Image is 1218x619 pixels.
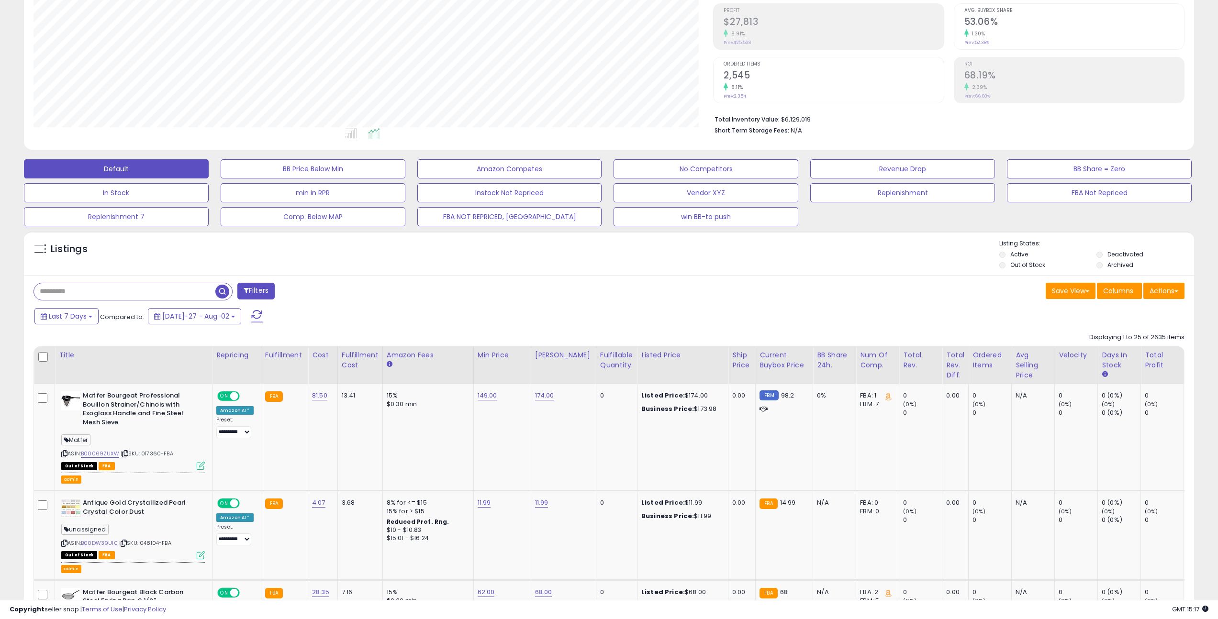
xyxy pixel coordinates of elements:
[946,588,961,597] div: 0.00
[641,391,721,400] div: $174.00
[535,498,548,508] a: 11.99
[903,350,938,370] div: Total Rev.
[810,159,995,178] button: Revenue Drop
[417,159,602,178] button: Amazon Competes
[715,126,789,134] b: Short Term Storage Fees:
[61,391,80,410] img: 31C6NIdo+WL._SL40_.jpg
[946,391,961,400] div: 0.00
[61,551,97,559] span: All listings that are currently out of stock and unavailable for purchase on Amazon
[1102,508,1115,515] small: (0%)
[600,498,630,507] div: 0
[417,183,602,202] button: Instock Not Repriced
[728,30,745,37] small: 8.91%
[964,8,1184,13] span: Avg. Buybox Share
[61,498,205,558] div: ASIN:
[1007,183,1192,202] button: FBA Not Repriced
[387,518,449,526] b: Reduced Prof. Rng.
[221,159,405,178] button: BB Price Below Min
[1103,286,1133,296] span: Columns
[1010,261,1045,269] label: Out of Stock
[478,391,497,400] a: 149.00
[1007,159,1192,178] button: BB Share = Zero
[860,350,895,370] div: Num of Comp.
[614,159,798,178] button: No Competitors
[312,587,329,597] a: 28.35
[780,587,788,597] span: 68
[61,565,81,573] button: admin
[478,587,495,597] a: 62.00
[972,391,1011,400] div: 0
[1145,391,1184,400] div: 0
[387,588,466,597] div: 15%
[83,588,199,608] b: Matfer Bourgeat Black Carbon Steel Frying Pan, 8 1/2"
[121,450,173,457] span: | SKU: 017360-FBA
[99,551,115,559] span: FBA
[1016,588,1047,597] div: N/A
[387,498,466,507] div: 8% for <= $15
[791,126,802,135] span: N/A
[83,391,199,429] b: Matfer Bourgeat Professional Bouillon Strainer/Chinois with Exoglass Handle and Fine Steel Mesh S...
[972,409,1011,417] div: 0
[1143,283,1184,299] button: Actions
[964,62,1184,67] span: ROI
[124,605,166,614] a: Privacy Policy
[760,498,777,509] small: FBA
[1102,350,1137,370] div: Days In Stock
[342,391,375,400] div: 13.41
[10,605,45,614] strong: Copyright
[860,400,892,409] div: FBM: 7
[387,534,466,542] div: $15.01 - $16.24
[1059,350,1094,360] div: Velocity
[724,8,943,13] span: Profit
[903,400,916,408] small: (0%)
[1107,261,1133,269] label: Archived
[972,516,1011,524] div: 0
[724,62,943,67] span: Ordered Items
[1102,588,1140,597] div: 0 (0%)
[61,434,90,445] span: Matfer
[1016,498,1047,507] div: N/A
[1059,400,1072,408] small: (0%)
[972,508,986,515] small: (0%)
[238,392,254,400] span: OFF
[964,40,989,45] small: Prev: 52.38%
[387,526,466,534] div: $10 - $10.83
[614,183,798,202] button: Vendor XYZ
[600,350,633,370] div: Fulfillable Quantity
[342,350,379,370] div: Fulfillment Cost
[1102,400,1115,408] small: (0%)
[817,588,849,597] div: N/A
[238,499,254,508] span: OFF
[760,588,777,598] small: FBA
[387,360,392,369] small: Amazon Fees.
[946,498,961,507] div: 0.00
[1102,370,1107,379] small: Days In Stock.
[903,588,942,597] div: 0
[312,391,327,400] a: 81.50
[1145,409,1184,417] div: 0
[860,507,892,516] div: FBM: 0
[1145,508,1158,515] small: (0%)
[641,587,685,597] b: Listed Price:
[903,409,942,417] div: 0
[265,391,283,402] small: FBA
[162,311,229,321] span: [DATE]-27 - Aug-02
[760,350,809,370] div: Current Buybox Price
[780,498,796,507] span: 14.99
[903,498,942,507] div: 0
[1059,391,1097,400] div: 0
[946,350,964,380] div: Total Rev. Diff.
[1102,409,1140,417] div: 0 (0%)
[1145,350,1180,370] div: Total Profit
[614,207,798,226] button: win BB-to push
[535,391,554,400] a: 174.00
[999,239,1194,248] p: Listing States:
[216,417,254,438] div: Preset:
[969,84,987,91] small: 2.39%
[216,513,254,522] div: Amazon AI *
[265,350,304,360] div: Fulfillment
[387,507,466,516] div: 15% for > $15
[99,462,115,470] span: FBA
[51,243,88,256] h5: Listings
[1097,283,1142,299] button: Columns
